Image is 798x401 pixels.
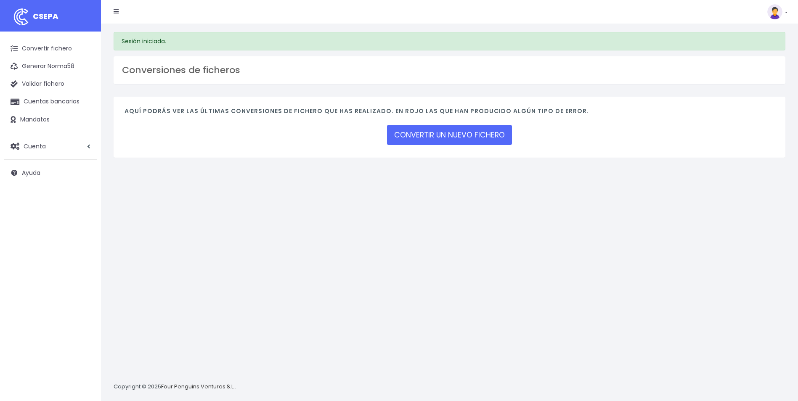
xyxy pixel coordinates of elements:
a: Validar fichero [4,75,97,93]
h3: Conversiones de ficheros [122,65,777,76]
a: Generar Norma58 [4,58,97,75]
p: Copyright © 2025 . [114,383,236,391]
img: profile [767,4,782,19]
a: Four Penguins Ventures S.L. [161,383,235,390]
a: Cuentas bancarias [4,93,97,111]
a: Mandatos [4,111,97,129]
span: CSEPA [33,11,58,21]
span: Ayuda [22,169,40,177]
a: Convertir fichero [4,40,97,58]
img: logo [11,6,32,27]
a: CONVERTIR UN NUEVO FICHERO [387,125,512,145]
span: Cuenta [24,142,46,150]
a: Cuenta [4,137,97,155]
h4: Aquí podrás ver las últimas conversiones de fichero que has realizado. En rojo las que han produc... [125,108,774,119]
div: Sesión iniciada. [114,32,785,50]
a: Ayuda [4,164,97,182]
